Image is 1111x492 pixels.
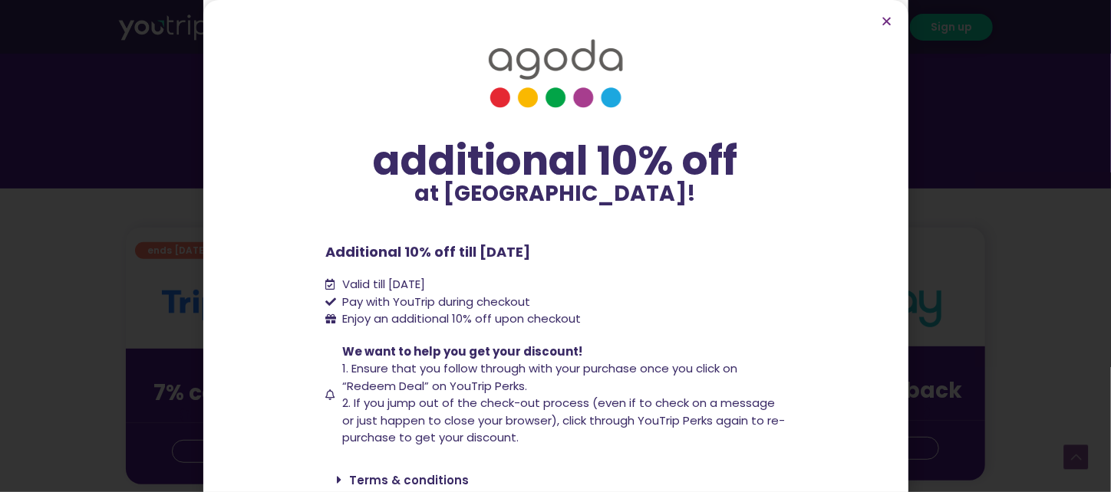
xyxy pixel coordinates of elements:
span: Pay with YouTrip during checkout [339,294,531,311]
p: at [GEOGRAPHIC_DATA]! [325,183,786,205]
a: Close [882,15,893,27]
span: Valid till [DATE] [339,276,426,294]
div: additional 10% off [325,139,786,183]
a: Terms & conditions [349,472,469,488]
span: We want to help you get your discount! [343,343,583,359]
span: Enjoy an additional 10% off upon checkout [343,310,582,326]
span: 1. Ensure that you follow through with your purchase once you click on “Redeem Deal” on YouTrip P... [343,360,738,394]
span: 2. If you jump out of the check-out process (even if to check on a message or just happen to clos... [343,395,786,445]
p: Additional 10% off till [DATE] [325,241,786,262]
